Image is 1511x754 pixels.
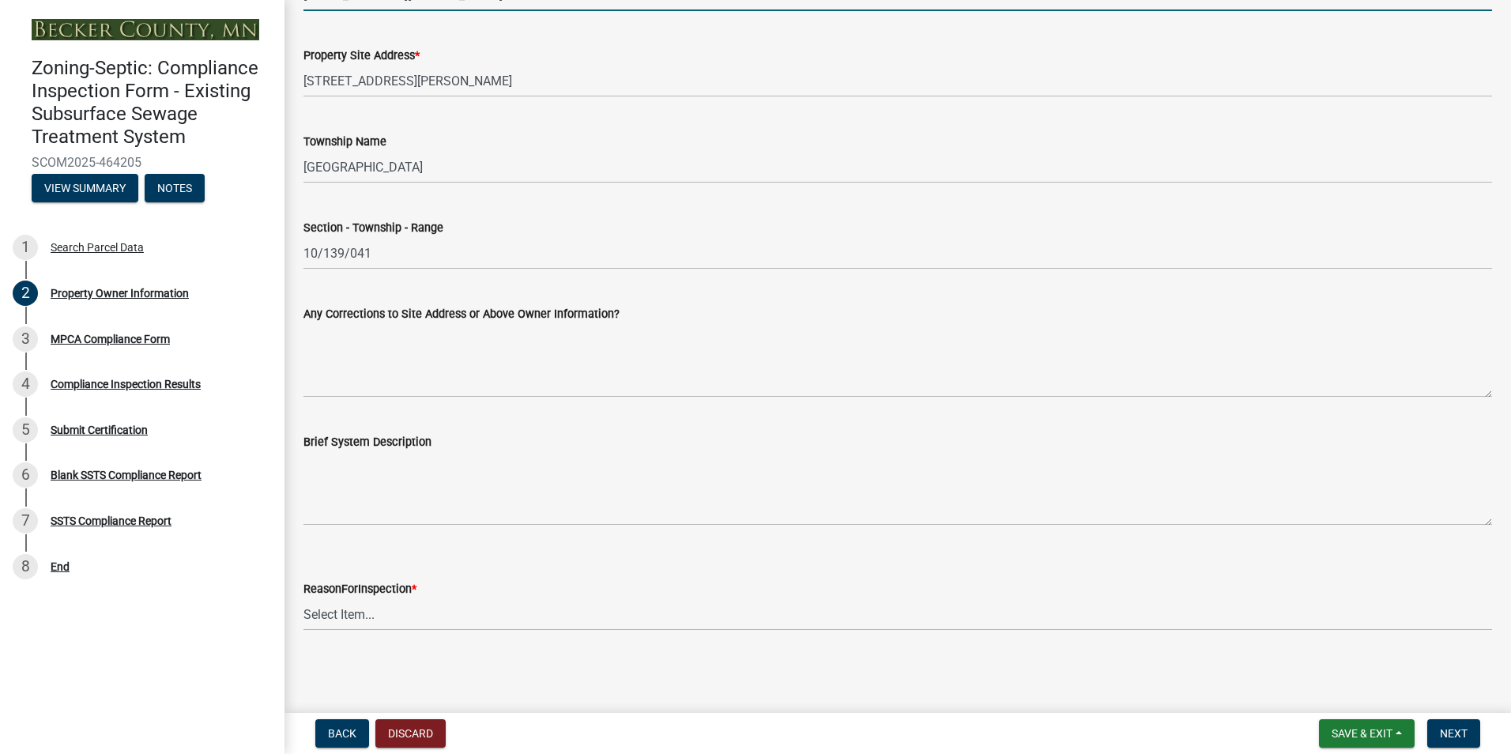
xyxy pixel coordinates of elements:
[303,437,431,448] label: Brief System Description
[32,155,253,170] span: SCOM2025-464205
[32,57,272,148] h4: Zoning-Septic: Compliance Inspection Form - Existing Subsurface Sewage Treatment System
[1440,727,1468,740] span: Next
[303,223,443,234] label: Section - Township - Range
[145,174,205,202] button: Notes
[51,379,201,390] div: Compliance Inspection Results
[51,242,144,253] div: Search Parcel Data
[315,719,369,748] button: Back
[303,309,620,320] label: Any Corrections to Site Address or Above Owner Information?
[13,554,38,579] div: 8
[1332,727,1392,740] span: Save & Exit
[328,727,356,740] span: Back
[145,183,205,195] wm-modal-confirm: Notes
[32,174,138,202] button: View Summary
[375,719,446,748] button: Discard
[13,462,38,488] div: 6
[51,469,202,481] div: Blank SSTS Compliance Report
[13,235,38,260] div: 1
[1427,719,1480,748] button: Next
[13,371,38,397] div: 4
[13,281,38,306] div: 2
[1319,719,1415,748] button: Save & Exit
[303,137,386,148] label: Township Name
[32,19,259,40] img: Becker County, Minnesota
[51,334,170,345] div: MPCA Compliance Form
[303,584,416,595] label: ReasonForInspection
[13,417,38,443] div: 5
[51,561,70,572] div: End
[13,508,38,533] div: 7
[51,424,148,435] div: Submit Certification
[51,515,171,526] div: SSTS Compliance Report
[51,288,189,299] div: Property Owner Information
[32,183,138,195] wm-modal-confirm: Summary
[13,326,38,352] div: 3
[303,51,420,62] label: Property Site Address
